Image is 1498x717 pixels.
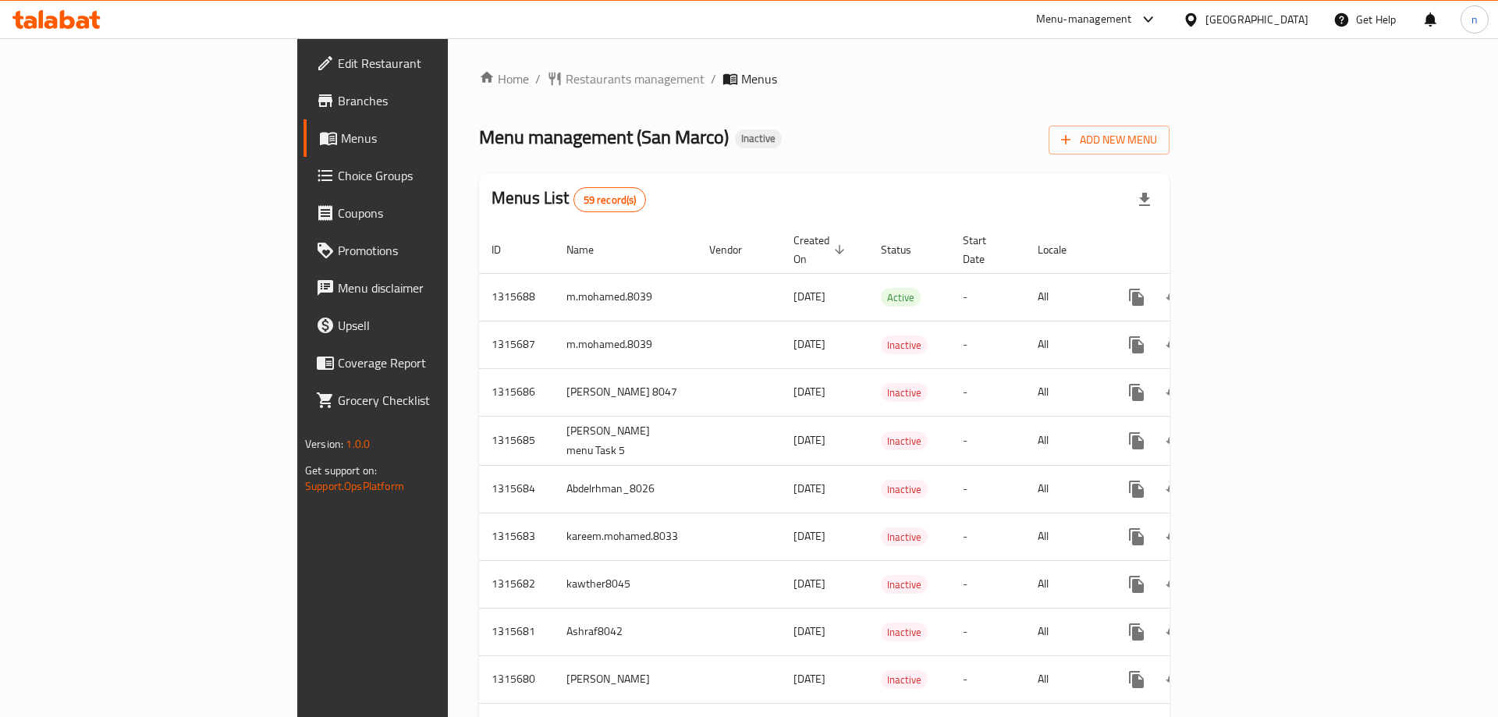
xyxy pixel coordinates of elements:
[554,273,697,321] td: m.mohamed.8039
[881,289,921,307] span: Active
[1106,226,1280,274] th: Actions
[304,232,548,269] a: Promotions
[950,513,1025,560] td: -
[547,69,705,88] a: Restaurants management
[1025,655,1106,703] td: All
[950,368,1025,416] td: -
[950,416,1025,465] td: -
[881,480,928,499] div: Inactive
[709,240,762,259] span: Vendor
[304,307,548,344] a: Upsell
[1155,279,1193,316] button: Change Status
[950,560,1025,608] td: -
[492,240,521,259] span: ID
[1155,613,1193,651] button: Change Status
[881,431,928,450] div: Inactive
[1025,416,1106,465] td: All
[881,576,928,594] span: Inactive
[1025,368,1106,416] td: All
[1061,130,1157,150] span: Add New Menu
[1155,566,1193,603] button: Change Status
[1155,661,1193,698] button: Change Status
[554,465,697,513] td: Abdelrhman_8026
[881,481,928,499] span: Inactive
[554,321,697,368] td: m.mohamed.8039
[554,368,697,416] td: [PERSON_NAME] 8047
[554,560,697,608] td: kawther8045
[1118,518,1155,555] button: more
[741,69,777,88] span: Menus
[341,129,535,147] span: Menus
[735,132,782,145] span: Inactive
[793,286,825,307] span: [DATE]
[711,69,716,88] li: /
[305,476,404,496] a: Support.OpsPlatform
[735,130,782,148] div: Inactive
[881,528,928,546] span: Inactive
[479,69,1170,88] nav: breadcrumb
[1049,126,1170,154] button: Add New Menu
[338,316,535,335] span: Upsell
[1118,470,1155,508] button: more
[881,575,928,594] div: Inactive
[304,382,548,419] a: Grocery Checklist
[338,353,535,372] span: Coverage Report
[1025,273,1106,321] td: All
[574,193,646,208] span: 59 record(s)
[881,288,921,307] div: Active
[554,513,697,560] td: kareem.mohamed.8033
[1155,326,1193,364] button: Change Status
[479,119,729,154] span: Menu management ( San Marco )
[1155,470,1193,508] button: Change Status
[1025,465,1106,513] td: All
[1118,326,1155,364] button: more
[304,194,548,232] a: Coupons
[881,335,928,354] div: Inactive
[793,526,825,546] span: [DATE]
[963,231,1006,268] span: Start Date
[881,240,932,259] span: Status
[881,384,928,402] span: Inactive
[338,391,535,410] span: Grocery Checklist
[1025,608,1106,655] td: All
[1126,181,1163,218] div: Export file
[573,187,647,212] div: Total records count
[338,54,535,73] span: Edit Restaurant
[338,241,535,260] span: Promotions
[881,432,928,450] span: Inactive
[881,623,928,641] span: Inactive
[1118,279,1155,316] button: more
[1118,566,1155,603] button: more
[793,382,825,402] span: [DATE]
[950,273,1025,321] td: -
[881,527,928,546] div: Inactive
[1471,11,1478,28] span: n
[793,231,850,268] span: Created On
[305,434,343,454] span: Version:
[881,670,928,689] div: Inactive
[554,655,697,703] td: [PERSON_NAME]
[566,69,705,88] span: Restaurants management
[1155,422,1193,460] button: Change Status
[793,478,825,499] span: [DATE]
[1025,560,1106,608] td: All
[793,621,825,641] span: [DATE]
[793,669,825,689] span: [DATE]
[950,608,1025,655] td: -
[950,465,1025,513] td: -
[793,573,825,594] span: [DATE]
[304,269,548,307] a: Menu disclaimer
[881,383,928,402] div: Inactive
[1118,661,1155,698] button: more
[1025,321,1106,368] td: All
[881,336,928,354] span: Inactive
[305,460,377,481] span: Get support on:
[338,204,535,222] span: Coupons
[338,279,535,297] span: Menu disclaimer
[346,434,370,454] span: 1.0.0
[1155,518,1193,555] button: Change Status
[338,91,535,110] span: Branches
[554,608,697,655] td: Ashraf8042
[1205,11,1308,28] div: [GEOGRAPHIC_DATA]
